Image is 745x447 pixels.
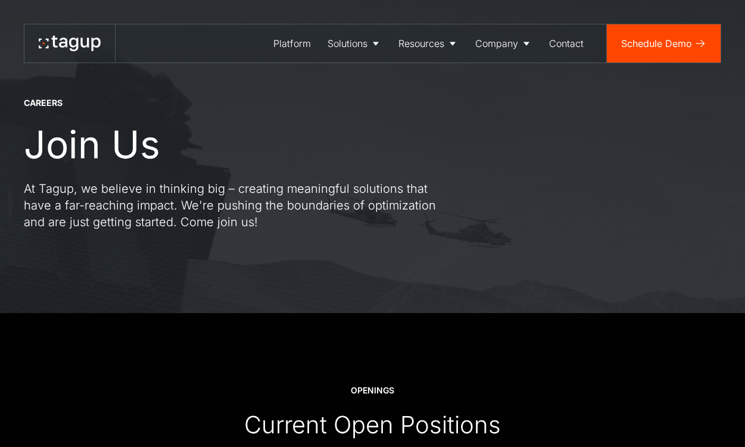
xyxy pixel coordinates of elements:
[467,24,541,62] a: Company
[549,36,584,51] div: Contact
[390,24,467,62] a: Resources
[328,36,367,51] div: Solutions
[398,36,444,51] div: Resources
[607,24,721,62] a: Schedule Demo
[273,36,311,51] div: Platform
[541,24,592,62] a: Contact
[265,24,319,62] a: Platform
[24,180,453,230] p: At Tagup, we believe in thinking big – creating meaningful solutions that have a far-reaching imp...
[351,385,394,396] div: OPENINGS
[319,24,390,62] a: Solutions
[475,36,518,51] div: Company
[244,410,501,440] div: Current Open Positions
[24,97,63,109] div: CAREERS
[621,36,692,51] div: Schedule Demo
[24,123,160,166] h1: Join Us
